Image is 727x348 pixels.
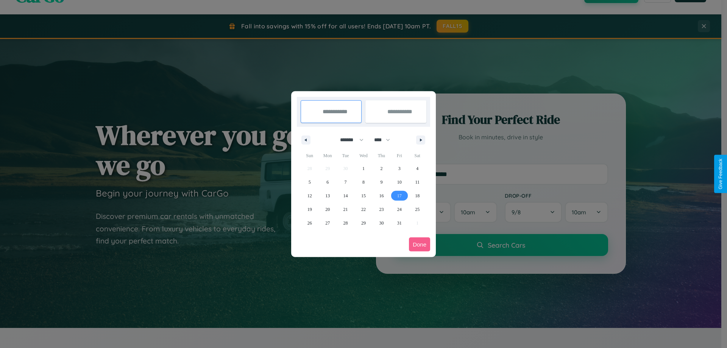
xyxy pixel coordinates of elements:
span: Wed [354,150,372,162]
span: 8 [362,175,365,189]
button: 26 [301,216,318,230]
span: 22 [361,203,366,216]
div: Give Feedback [718,159,723,189]
button: 20 [318,203,336,216]
span: 20 [325,203,330,216]
button: 24 [390,203,408,216]
span: 1 [362,162,365,175]
button: 21 [337,203,354,216]
button: 19 [301,203,318,216]
span: 10 [397,175,402,189]
span: 29 [361,216,366,230]
span: 30 [379,216,384,230]
span: 17 [397,189,402,203]
button: 5 [301,175,318,189]
button: 23 [373,203,390,216]
button: 25 [409,203,426,216]
button: 11 [409,175,426,189]
button: 4 [409,162,426,175]
button: 7 [337,175,354,189]
button: 17 [390,189,408,203]
button: 8 [354,175,372,189]
span: Sat [409,150,426,162]
span: 15 [361,189,366,203]
span: 5 [309,175,311,189]
span: Tue [337,150,354,162]
button: 22 [354,203,372,216]
span: Thu [373,150,390,162]
span: 27 [325,216,330,230]
span: Sun [301,150,318,162]
span: Fri [390,150,408,162]
button: 13 [318,189,336,203]
button: 29 [354,216,372,230]
span: Mon [318,150,336,162]
span: 11 [415,175,420,189]
button: Done [409,237,430,251]
button: 27 [318,216,336,230]
span: 9 [380,175,382,189]
button: 15 [354,189,372,203]
button: 2 [373,162,390,175]
span: 21 [343,203,348,216]
button: 1 [354,162,372,175]
span: 2 [380,162,382,175]
button: 3 [390,162,408,175]
button: 30 [373,216,390,230]
span: 18 [415,189,420,203]
button: 16 [373,189,390,203]
span: 12 [307,189,312,203]
span: 14 [343,189,348,203]
span: 16 [379,189,384,203]
span: 28 [343,216,348,230]
button: 28 [337,216,354,230]
button: 10 [390,175,408,189]
span: 26 [307,216,312,230]
span: 6 [326,175,329,189]
button: 31 [390,216,408,230]
button: 6 [318,175,336,189]
span: 7 [345,175,347,189]
span: 31 [397,216,402,230]
button: 14 [337,189,354,203]
button: 9 [373,175,390,189]
span: 25 [415,203,420,216]
button: 12 [301,189,318,203]
span: 4 [416,162,418,175]
span: 3 [398,162,401,175]
span: 23 [379,203,384,216]
span: 13 [325,189,330,203]
button: 18 [409,189,426,203]
span: 24 [397,203,402,216]
span: 19 [307,203,312,216]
